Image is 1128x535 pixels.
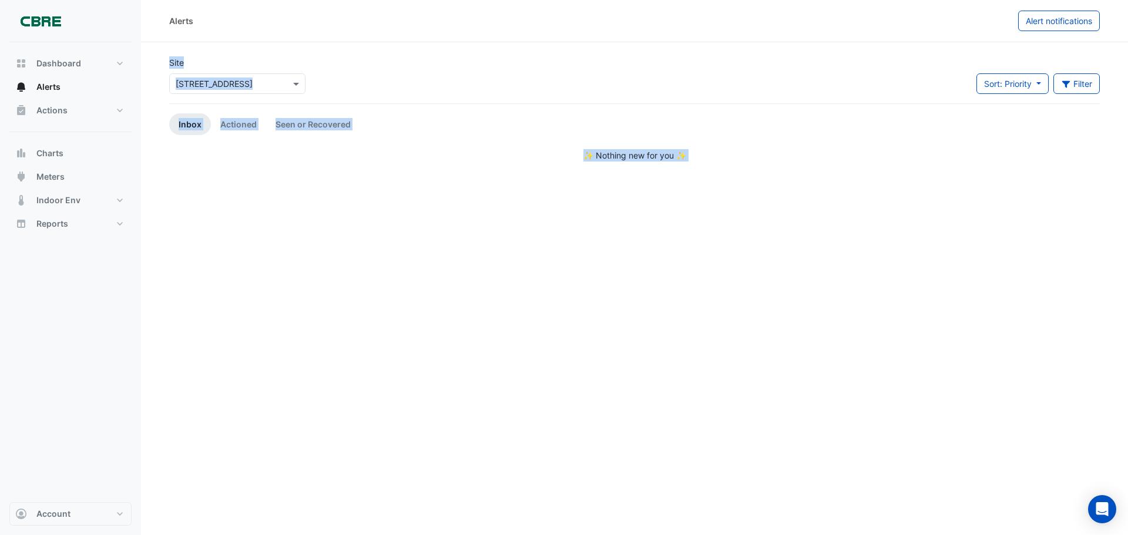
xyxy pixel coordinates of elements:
span: Sort: Priority [984,79,1032,89]
button: Charts [9,142,132,165]
app-icon: Charts [15,147,27,159]
span: Account [36,508,70,520]
button: Dashboard [9,52,132,75]
app-icon: Indoor Env [15,194,27,206]
button: Meters [9,165,132,189]
button: Account [9,502,132,526]
div: Alerts [169,15,193,27]
a: Seen or Recovered [266,113,360,135]
span: Actions [36,105,68,116]
button: Indoor Env [9,189,132,212]
a: Inbox [169,113,211,135]
button: Alert notifications [1018,11,1100,31]
app-icon: Meters [15,171,27,183]
span: Dashboard [36,58,81,69]
div: ✨ Nothing new for you ✨ [169,149,1100,161]
app-icon: Reports [15,218,27,230]
span: Indoor Env [36,194,80,206]
span: Reports [36,218,68,230]
app-icon: Dashboard [15,58,27,69]
button: Reports [9,212,132,235]
app-icon: Actions [15,105,27,116]
button: Filter [1053,73,1100,94]
a: Actioned [211,113,266,135]
div: Open Intercom Messenger [1088,495,1116,523]
img: Company Logo [14,9,67,33]
span: Alert notifications [1026,16,1092,26]
span: Alerts [36,81,61,93]
span: Charts [36,147,63,159]
button: Actions [9,99,132,122]
label: Site [169,56,184,69]
span: Meters [36,171,65,183]
button: Alerts [9,75,132,99]
app-icon: Alerts [15,81,27,93]
button: Sort: Priority [976,73,1049,94]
